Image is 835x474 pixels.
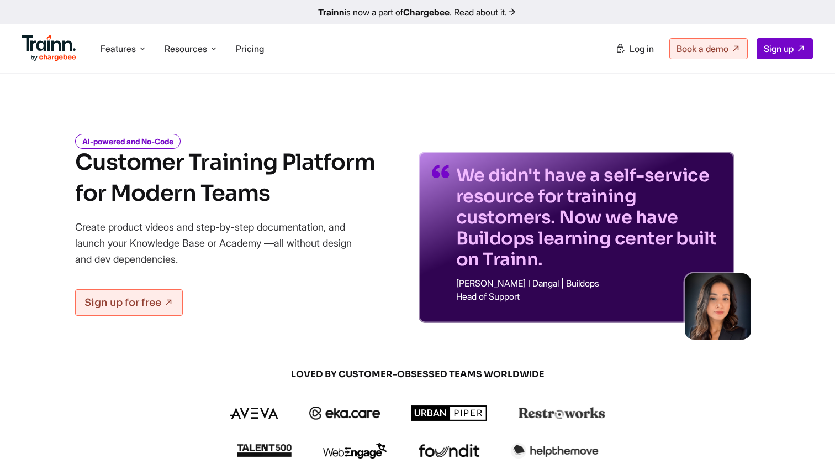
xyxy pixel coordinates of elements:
[511,443,599,459] img: helpthemove logo
[323,443,387,459] img: webengage logo
[685,273,751,340] img: sabina-buildops.d2e8138.png
[75,147,375,209] h1: Customer Training Platform for Modern Teams
[418,444,480,457] img: foundit logo
[309,407,381,420] img: ekacare logo
[75,219,368,267] p: Create product videos and step-by-step documentation, and launch your Knowledge Base or Academy —...
[764,43,794,54] span: Sign up
[630,43,654,54] span: Log in
[165,43,207,55] span: Resources
[22,35,76,61] img: Trainn Logo
[75,134,181,149] i: AI-powered and No-Code
[403,7,450,18] b: Chargebee
[456,292,721,301] p: Head of Support
[677,43,728,54] span: Book a demo
[230,408,278,419] img: aveva logo
[411,405,488,421] img: urbanpiper logo
[432,165,450,178] img: quotes-purple.41a7099.svg
[669,38,748,59] a: Book a demo
[101,43,136,55] span: Features
[152,368,683,381] span: LOVED BY CUSTOMER-OBSESSED TEAMS WORLDWIDE
[236,444,292,457] img: talent500 logo
[609,39,660,59] a: Log in
[236,43,264,54] a: Pricing
[519,407,605,419] img: restroworks logo
[75,289,183,316] a: Sign up for free
[456,165,721,270] p: We didn't have a self-service resource for training customers. Now we have Buildops learning cent...
[318,7,345,18] b: Trainn
[456,279,721,288] p: [PERSON_NAME] I Dangal | Buildops
[757,38,813,59] a: Sign up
